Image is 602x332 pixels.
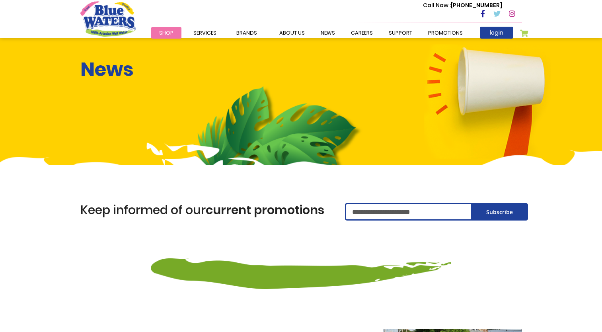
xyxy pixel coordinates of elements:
[486,208,513,216] span: Subscribe
[420,27,471,39] a: Promotions
[159,29,173,37] span: Shop
[80,1,136,36] a: store logo
[381,27,420,39] a: support
[423,1,451,9] span: Call Now :
[471,203,528,221] button: Subscribe
[80,58,134,81] h1: News
[151,233,451,289] img: decor
[80,203,333,217] h1: Keep informed of our
[236,29,257,37] span: Brands
[206,201,324,219] span: current promotions
[343,27,381,39] a: careers
[313,27,343,39] a: News
[480,27,513,39] a: login
[423,1,502,10] p: [PHONE_NUMBER]
[271,27,313,39] a: about us
[193,29,216,37] span: Services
